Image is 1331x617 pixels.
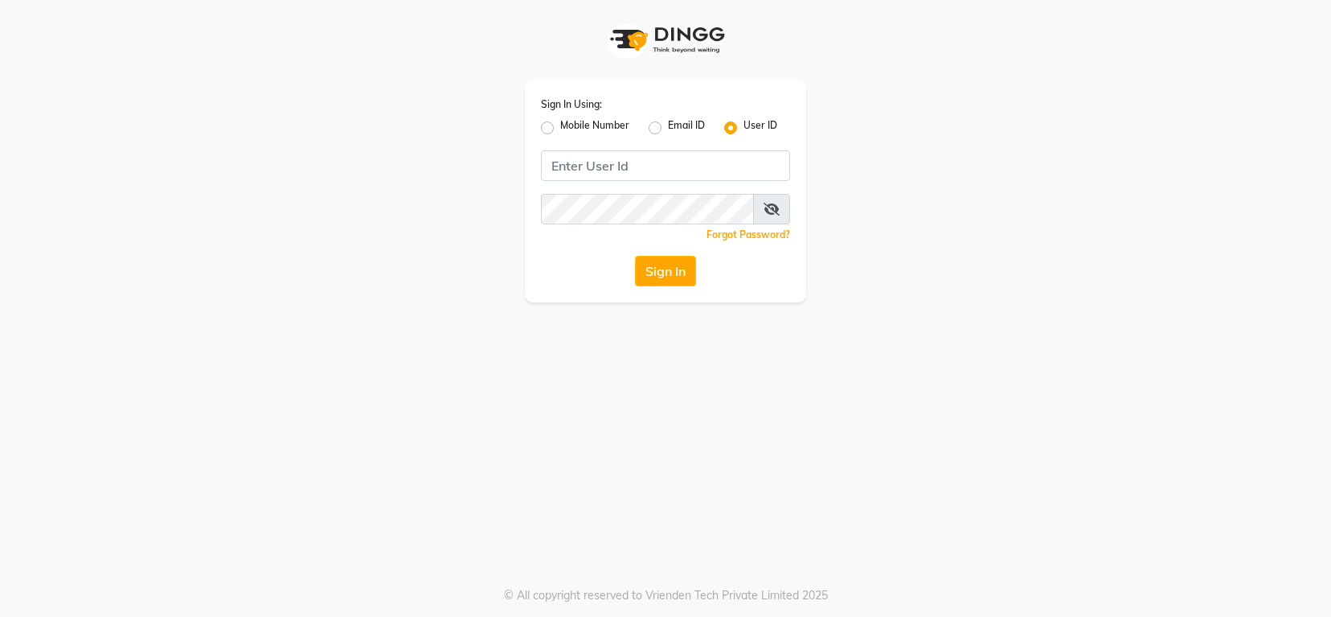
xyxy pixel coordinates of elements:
label: Sign In Using: [541,97,602,112]
a: Forgot Password? [706,228,790,241]
input: Username [541,194,754,224]
input: Username [541,150,790,181]
label: Email ID [668,118,705,138]
button: Sign In [635,256,696,286]
img: logo1.svg [601,16,730,64]
label: Mobile Number [560,118,629,138]
label: User ID [743,118,777,138]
